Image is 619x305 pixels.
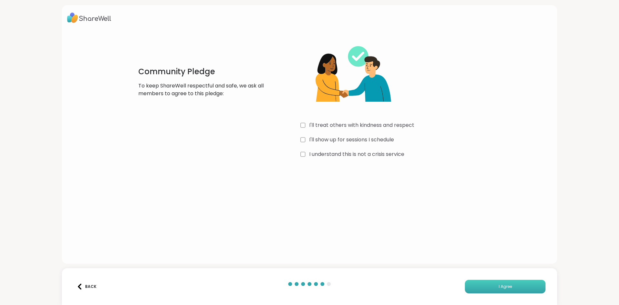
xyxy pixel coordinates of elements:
[77,284,96,290] div: Back
[138,82,267,97] p: To keep ShareWell respectful and safe, we ask all members to agree to this pledge:
[309,150,404,158] label: I understand this is not a crisis service
[67,10,111,25] img: ShareWell Logo
[499,284,512,290] span: I Agree
[74,280,99,293] button: Back
[138,66,267,77] h1: Community Pledge
[309,121,414,129] label: I'll treat others with kindness and respect
[465,280,545,293] button: I Agree
[309,136,394,144] label: I'll show up for sessions I schedule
